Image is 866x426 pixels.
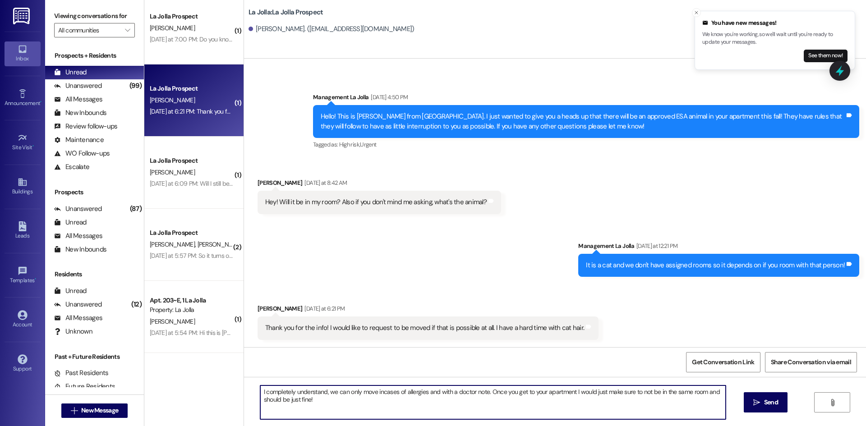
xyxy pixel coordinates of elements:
div: Management La Jolla [578,241,859,254]
label: Viewing conversations for [54,9,135,23]
div: [DATE] at 5:54 PM: Hi this is [PERSON_NAME] in 203. I paid for the early check in arriving [DATE]... [150,329,568,337]
div: (99) [127,79,144,93]
div: Unanswered [54,81,102,91]
a: Site Visit • [5,130,41,155]
span: Share Conversation via email [771,357,851,367]
div: [DATE] at 6:21 PM: Thank you for the info! I would like to request to be moved if that is possibl... [150,107,489,115]
b: La Jolla: La Jolla Prospect [249,8,323,17]
div: All Messages [54,313,102,323]
div: Unanswered [54,300,102,309]
button: Get Conversation Link [686,352,760,372]
div: Thank you for the info! I would like to request to be moved if that is possible at all. I have a ... [265,323,584,333]
div: It is a cat and we don't have assigned rooms so it depends on if you room with that person! [586,261,845,270]
div: La Jolla Prospect [150,12,233,21]
a: Support [5,352,41,376]
i:  [753,399,760,406]
a: Account [5,307,41,332]
span: [PERSON_NAME] [150,24,195,32]
span: Urgent [360,141,376,148]
div: Prospects [45,188,144,197]
div: Hello! This is [PERSON_NAME] from [GEOGRAPHIC_DATA]. I just wanted to give you a heads up that th... [321,112,845,131]
span: High risk , [339,141,360,148]
div: La Jolla Prospect [150,228,233,238]
div: New Inbounds [54,245,106,254]
a: Templates • [5,263,41,288]
p: We know you're working, so we'll wait until you're ready to update your messages. [702,31,848,46]
a: Inbox [5,41,41,66]
button: Send [744,392,788,412]
div: Maintenance [54,135,104,145]
div: All Messages [54,95,102,104]
div: Hey! Will it be in my room? Also if you don't mind me asking, what's the animal? [265,197,487,207]
div: Review follow-ups [54,122,117,131]
div: WO Follow-ups [54,149,110,158]
span: [PERSON_NAME] [150,168,195,176]
span: New Message [81,406,118,415]
div: Property: La Jolla [150,305,233,315]
button: Close toast [692,8,701,17]
div: Unread [54,218,87,227]
div: Escalate [54,162,89,172]
div: Future Residents [54,382,115,391]
button: Share Conversation via email [765,352,857,372]
span: • [35,276,36,282]
textarea: I completely understand, we can only move incases of allergies and with a doctor note. Once you g... [260,385,726,419]
div: (87) [128,202,144,216]
i:  [71,407,78,414]
div: Management La Jolla [313,92,859,105]
div: [PERSON_NAME] [258,178,501,191]
button: New Message [61,403,128,418]
div: [PERSON_NAME]. ([EMAIL_ADDRESS][DOMAIN_NAME]) [249,24,415,34]
span: Send [764,398,778,407]
div: Unread [54,286,87,296]
div: Unread [54,68,87,77]
span: [PERSON_NAME] [150,240,198,248]
div: Tagged as: [313,138,859,151]
a: Buildings [5,174,41,199]
div: [DATE] at 5:57 PM: So it turns out I'll be changed over to 102 but I have an electric bike that i... [150,252,643,260]
div: Apt. 203~E, 1 La Jolla [150,296,233,305]
i:  [125,27,130,34]
a: Leads [5,219,41,243]
div: La Jolla Prospect [150,156,233,165]
span: Get Conversation Link [692,357,754,367]
div: [DATE] at 6:21 PM [302,304,345,313]
input: All communities [58,23,120,37]
div: All Messages [54,231,102,241]
span: [PERSON_NAME] [150,317,195,325]
div: La Jolla Prospect [150,84,233,93]
img: ResiDesk Logo [13,8,32,24]
div: Unanswered [54,204,102,214]
div: Prospects + Residents [45,51,144,60]
i:  [829,399,836,406]
div: New Inbounds [54,108,106,118]
span: • [40,99,41,105]
div: [DATE] at 12:21 PM [634,241,677,251]
div: Residents [45,270,144,279]
div: Past + Future Residents [45,352,144,362]
div: [DATE] at 7:00 PM: Do you know what type of animal it is? [150,35,299,43]
span: • [32,143,34,149]
div: [DATE] 4:50 PM [369,92,408,102]
span: [PERSON_NAME] [197,240,245,248]
div: Past Residents [54,368,109,378]
div: Unknown [54,327,92,336]
div: (12) [129,298,144,311]
div: [PERSON_NAME] [258,304,599,316]
div: You have new messages! [702,18,848,27]
div: [DATE] at 8:42 AM [302,178,347,188]
button: See them now! [804,50,848,62]
span: [PERSON_NAME] [150,96,195,104]
div: [DATE] at 6:09 PM: Will I still be with [PERSON_NAME] as my room mate they sent out a text saying... [150,179,595,188]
